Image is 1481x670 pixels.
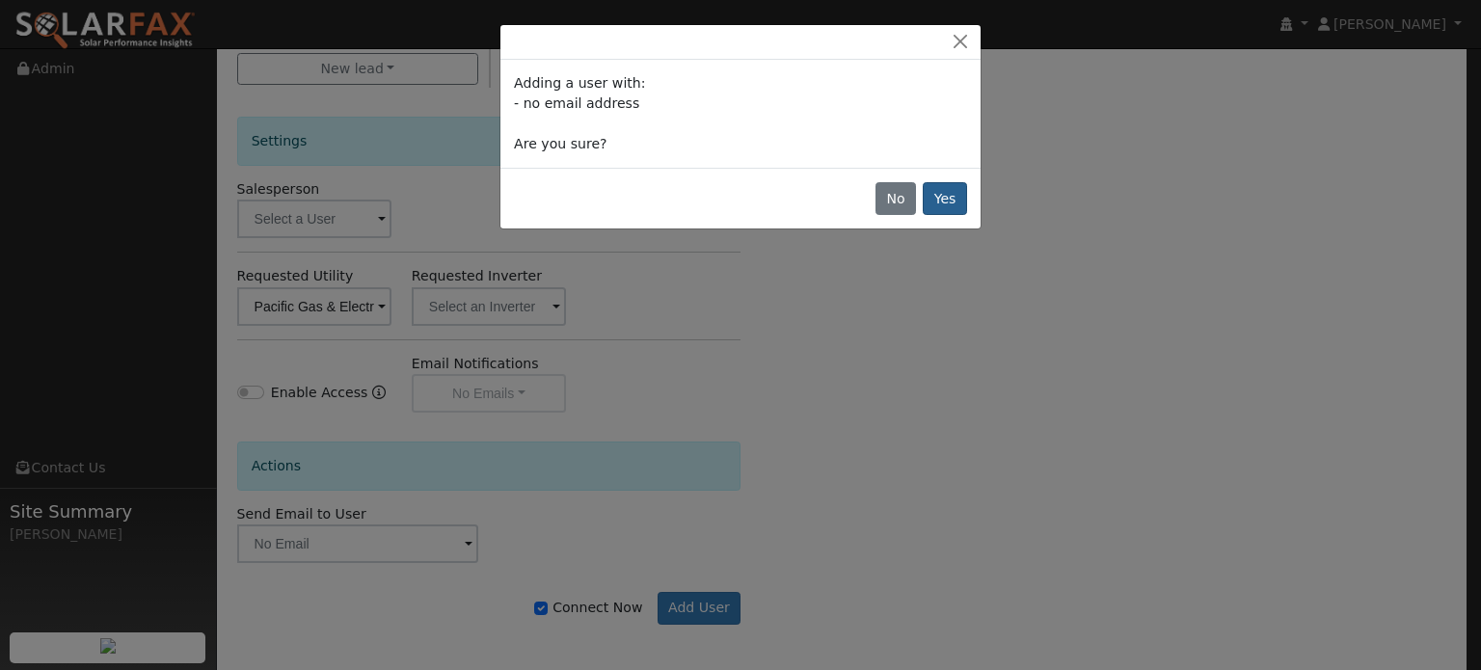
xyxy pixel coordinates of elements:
button: Yes [923,182,967,215]
span: - no email address [514,95,639,111]
span: Are you sure? [514,136,606,151]
button: No [875,182,916,215]
button: Close [947,32,974,52]
span: Adding a user with: [514,75,645,91]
